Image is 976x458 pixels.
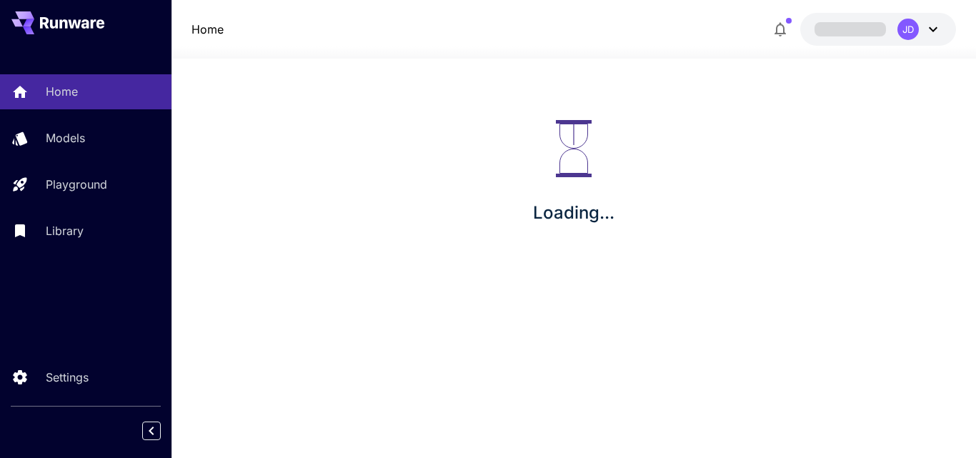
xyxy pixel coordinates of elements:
[800,13,956,46] button: JD
[191,21,224,38] a: Home
[191,21,224,38] nav: breadcrumb
[46,369,89,386] p: Settings
[46,129,85,146] p: Models
[153,418,171,444] div: Collapse sidebar
[142,422,161,440] button: Collapse sidebar
[46,176,107,193] p: Playground
[46,83,78,100] p: Home
[46,222,84,239] p: Library
[897,19,919,40] div: JD
[533,200,614,226] p: Loading...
